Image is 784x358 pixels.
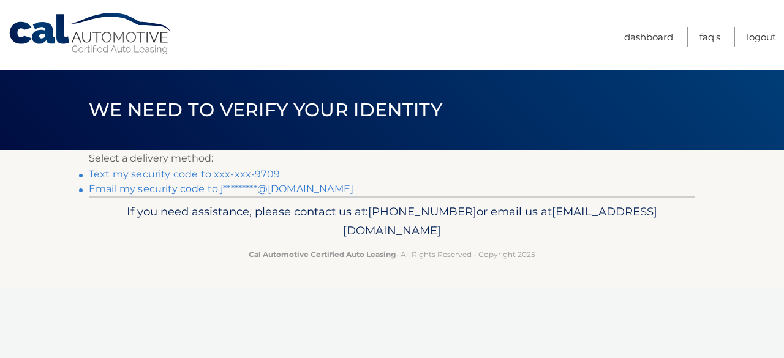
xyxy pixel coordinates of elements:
[89,150,695,167] p: Select a delivery method:
[89,168,280,180] a: Text my security code to xxx-xxx-9709
[624,27,673,47] a: Dashboard
[89,99,442,121] span: We need to verify your identity
[699,27,720,47] a: FAQ's
[97,202,687,241] p: If you need assistance, please contact us at: or email us at
[368,204,477,218] span: [PHONE_NUMBER]
[89,183,353,195] a: Email my security code to j*********@[DOMAIN_NAME]
[747,27,776,47] a: Logout
[8,12,173,56] a: Cal Automotive
[249,250,396,259] strong: Cal Automotive Certified Auto Leasing
[97,248,687,261] p: - All Rights Reserved - Copyright 2025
